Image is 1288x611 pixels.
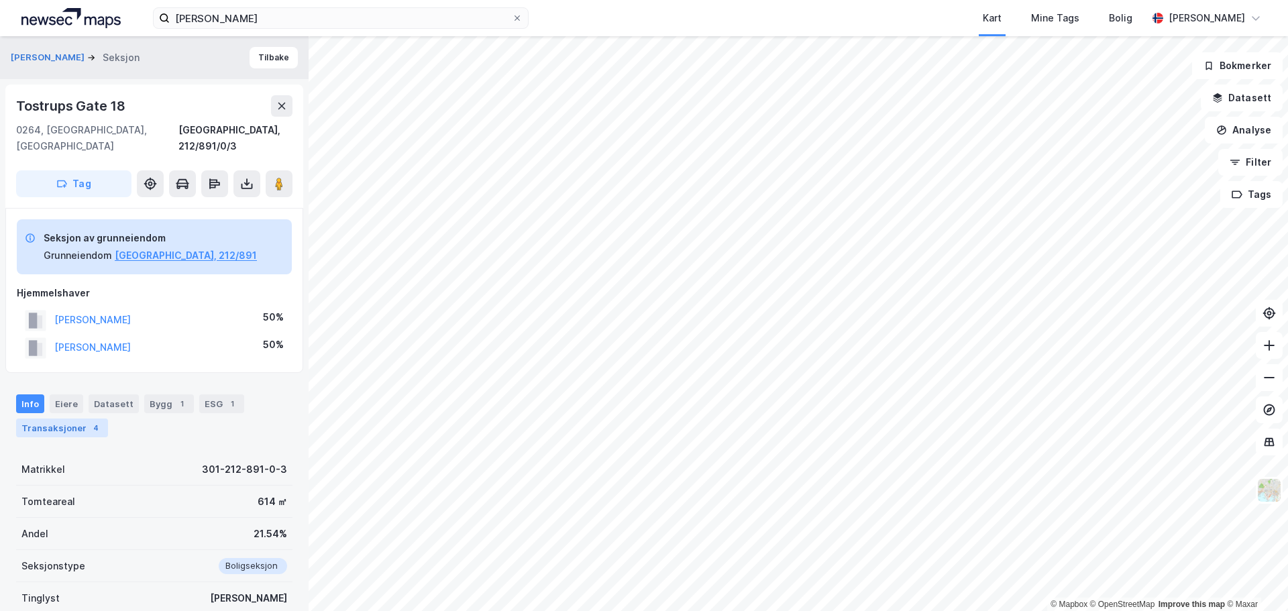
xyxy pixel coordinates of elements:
button: Filter [1218,149,1283,176]
a: OpenStreetMap [1090,600,1155,609]
button: Analyse [1205,117,1283,144]
div: 1 [175,397,189,410]
div: Seksjon [103,50,140,66]
button: Tags [1220,181,1283,208]
div: 301-212-891-0-3 [202,461,287,478]
div: Grunneiendom [44,247,112,264]
div: Tinglyst [21,590,60,606]
button: [GEOGRAPHIC_DATA], 212/891 [115,247,257,264]
div: Andel [21,526,48,542]
button: Tilbake [250,47,298,68]
div: Info [16,394,44,413]
div: Seksjonstype [21,558,85,574]
img: logo.a4113a55bc3d86da70a041830d287a7e.svg [21,8,121,28]
div: Matrikkel [21,461,65,478]
div: Tostrups Gate 18 [16,95,128,117]
div: 0264, [GEOGRAPHIC_DATA], [GEOGRAPHIC_DATA] [16,122,178,154]
div: Mine Tags [1031,10,1079,26]
div: Tomteareal [21,494,75,510]
div: 50% [263,337,284,353]
div: [PERSON_NAME] [1169,10,1245,26]
button: Datasett [1201,85,1283,111]
div: Bolig [1109,10,1132,26]
div: Seksjon av grunneiendom [44,230,257,246]
input: Søk på adresse, matrikkel, gårdeiere, leietakere eller personer [170,8,512,28]
div: Datasett [89,394,139,413]
div: 21.54% [254,526,287,542]
img: Z [1256,478,1282,503]
div: ESG [199,394,244,413]
div: 1 [225,397,239,410]
div: 614 ㎡ [258,494,287,510]
div: 50% [263,309,284,325]
div: Kart [983,10,1002,26]
div: [GEOGRAPHIC_DATA], 212/891/0/3 [178,122,292,154]
div: Transaksjoner [16,419,108,437]
a: Improve this map [1159,600,1225,609]
iframe: Chat Widget [1221,547,1288,611]
div: Bygg [144,394,194,413]
button: Bokmerker [1192,52,1283,79]
button: [PERSON_NAME] [11,51,87,64]
button: Tag [16,170,131,197]
div: 4 [89,421,103,435]
div: Hjemmelshaver [17,285,292,301]
div: [PERSON_NAME] [210,590,287,606]
a: Mapbox [1051,600,1087,609]
div: Eiere [50,394,83,413]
